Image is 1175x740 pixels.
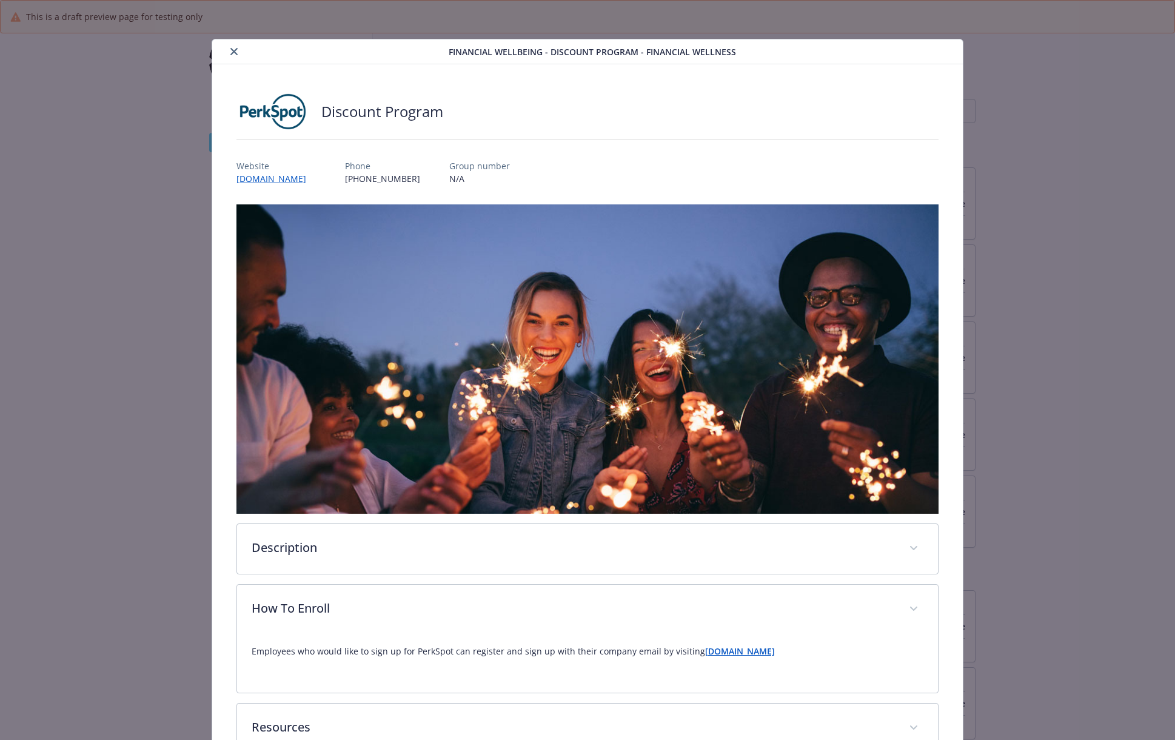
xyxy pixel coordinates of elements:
p: Website [236,160,316,172]
p: Description [252,539,894,557]
p: Resources [252,718,894,736]
span: Financial Wellbeing - Discount Program - Financial Wellness [449,45,736,58]
img: PerkSpot [236,93,309,130]
p: How To Enroll [252,599,894,617]
button: close [227,44,241,59]
p: Employees who would like to sign up for PerkSpot can register and sign up with their company emai... [252,644,923,659]
p: [PHONE_NUMBER] [345,172,420,185]
div: How To Enroll [237,634,938,693]
a: [DOMAIN_NAME] [705,645,775,657]
h2: Discount Program [321,101,443,122]
p: Phone [345,160,420,172]
a: [DOMAIN_NAME] [236,173,316,184]
img: banner [236,204,939,514]
div: Description [237,524,938,574]
div: How To Enroll [237,585,938,634]
p: N/A [449,172,510,185]
p: Group number [449,160,510,172]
